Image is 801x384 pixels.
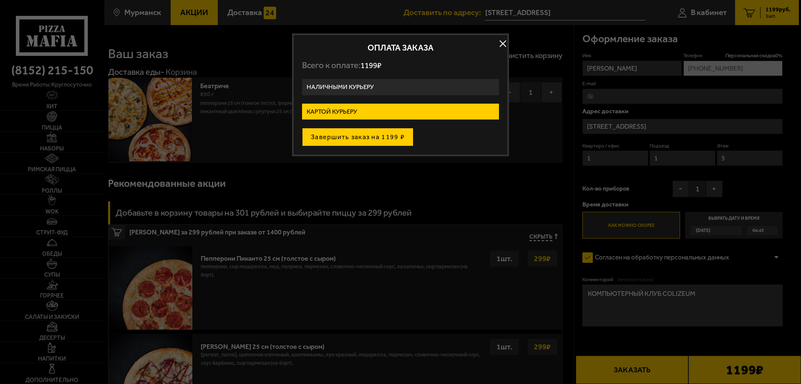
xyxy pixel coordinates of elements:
label: Картой курьеру [302,104,499,120]
label: Наличными курьеру [302,79,499,95]
button: Завершить заказ на 1199 ₽ [302,128,413,146]
p: Всего к оплате: [302,60,499,71]
span: 1199 ₽ [360,61,381,70]
h2: Оплата заказа [302,43,499,52]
